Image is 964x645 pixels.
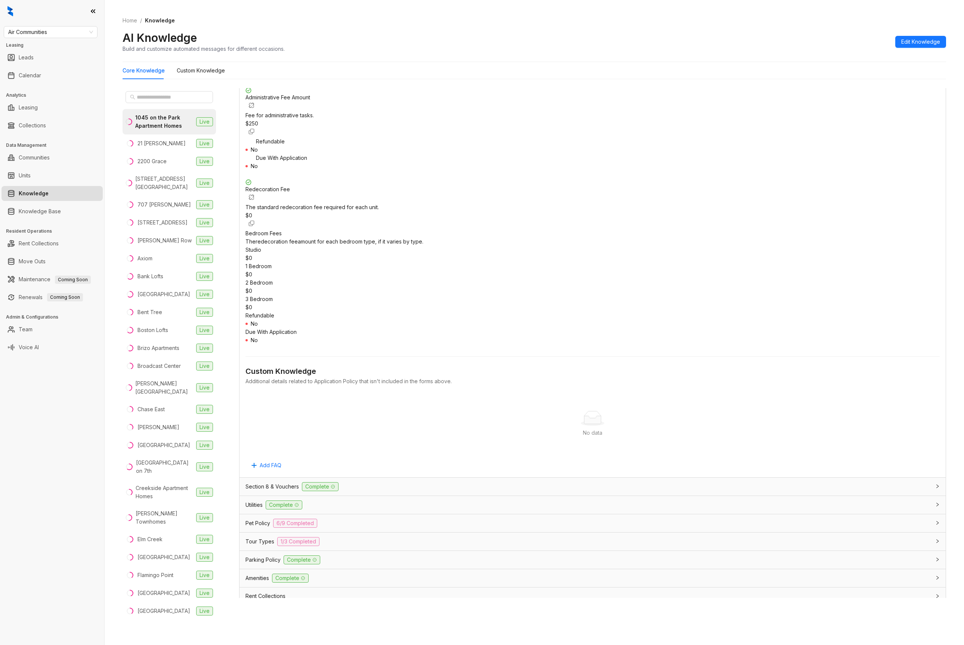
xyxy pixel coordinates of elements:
div: Tour Types1/3 Completed [240,533,946,551]
span: Live [196,362,213,370]
div: Elm Creek [138,535,163,543]
span: Live [196,607,213,615]
div: No data [254,429,931,437]
div: [GEOGRAPHIC_DATA] on 7th [136,459,193,475]
span: No [251,146,258,153]
span: Live [196,344,213,353]
span: Live [196,553,213,562]
span: Complete [302,482,339,491]
div: Custom Knowledge [177,66,225,75]
a: Calendar [19,68,41,83]
div: Flamingo Point [138,571,173,579]
div: [STREET_ADDRESS][GEOGRAPHIC_DATA] [135,175,193,191]
span: Live [196,405,213,414]
div: Bent Tree [138,308,162,316]
div: Creekside Apartment Homes [136,484,193,500]
li: Calendar [1,68,103,83]
span: Tour Types [245,537,274,546]
span: Rent Collections [245,592,285,600]
div: Fee for administrative tasks. [245,111,940,120]
div: Studio [245,246,940,254]
span: Coming Soon [55,276,91,284]
span: Live [196,218,213,227]
div: AmenitiesComplete [240,569,946,587]
li: Voice AI [1,340,103,355]
div: Redecoration Fee [245,185,940,203]
span: collapsed [935,484,940,489]
span: Section 8 & Vouchers [245,483,299,491]
li: Communities [1,150,103,165]
span: Live [196,513,213,522]
div: Rent Collections [240,587,946,605]
div: 707 [PERSON_NAME] [138,201,191,209]
span: collapsed [935,539,940,543]
li: Knowledge Base [1,204,103,219]
span: Complete [266,500,302,509]
div: [GEOGRAPHIC_DATA] [138,290,190,298]
span: Live [196,117,213,126]
li: Leads [1,50,103,65]
span: Live [196,139,213,148]
h2: AI Knowledge [123,31,197,45]
div: Brizo Apartments [138,344,179,352]
div: [PERSON_NAME][GEOGRAPHIC_DATA] [135,379,193,396]
h3: Leasing [6,42,104,49]
span: Live [196,535,213,544]
a: Leasing [19,100,38,115]
div: $ 0 [245,303,940,311]
div: Due With Application [256,154,940,162]
a: RenewalsComing Soon [19,290,83,305]
div: [GEOGRAPHIC_DATA] [138,553,190,561]
span: No [251,163,258,169]
a: Communities [19,150,50,165]
div: [PERSON_NAME] Townhomes [136,509,193,526]
span: Complete [272,574,309,583]
li: Collections [1,118,103,133]
div: [STREET_ADDRESS] [138,218,188,227]
span: Live [196,179,213,187]
li: Maintenance [1,272,103,287]
a: Collections [19,118,46,133]
span: No [251,320,258,327]
span: collapsed [935,594,940,598]
span: No [251,337,258,343]
h3: Resident Operations [6,228,104,235]
span: Utilities [245,501,263,509]
div: Bank Lofts [138,272,163,280]
div: Refundable [256,137,940,146]
div: [GEOGRAPHIC_DATA] [138,441,190,449]
span: Live [196,254,213,263]
span: Pet Policy [245,519,270,527]
span: Live [196,571,213,580]
div: The redecoration fee amount for each bedroom type, if it varies by type. [245,238,940,246]
div: $ 0 [245,287,940,295]
div: [GEOGRAPHIC_DATA] [138,607,190,615]
span: collapsed [935,521,940,525]
div: Administrative Fee Amount [245,93,940,111]
li: Team [1,322,103,337]
div: $ 0 [245,270,940,279]
li: Leasing [1,100,103,115]
span: Live [196,236,213,245]
span: Live [196,290,213,299]
div: The standard redecoration fee required for each unit. [245,203,940,211]
span: collapsed [935,576,940,580]
span: Parking Policy [245,556,281,564]
div: Boston Lofts [138,326,168,334]
button: Edit Knowledge [895,36,946,48]
span: Coming Soon [47,293,83,301]
div: [PERSON_NAME] Row [138,236,192,245]
div: 2200 Grace [138,157,167,165]
span: search [130,94,135,100]
div: Parking PolicyComplete [240,551,946,569]
h3: Admin & Configurations [6,314,104,320]
a: Leads [19,50,34,65]
a: Knowledge Base [19,204,61,219]
div: Axiom [138,254,152,263]
li: Rent Collections [1,236,103,251]
span: 1/3 Completed [277,537,319,546]
div: [PERSON_NAME] [138,423,179,431]
div: Custom Knowledge [245,366,940,377]
a: Units [19,168,31,183]
span: Live [196,383,213,392]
